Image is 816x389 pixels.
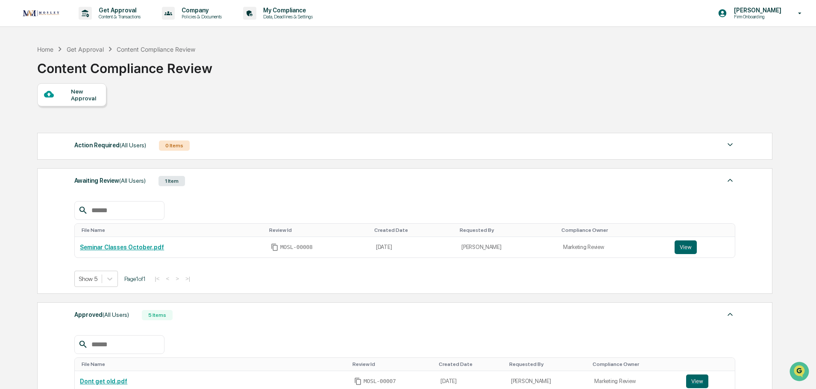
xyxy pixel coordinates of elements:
div: Home [37,46,53,53]
div: 0 Items [159,140,190,151]
p: Content & Transactions [92,14,145,20]
td: [PERSON_NAME] [456,237,558,257]
td: [DATE] [371,237,456,257]
span: Attestations [70,108,106,116]
img: caret [725,309,735,319]
a: Powered byPylon [60,144,103,151]
button: < [163,275,172,282]
p: Data, Deadlines & Settings [256,14,317,20]
span: Data Lookup [17,124,54,132]
div: Content Compliance Review [37,54,212,76]
p: Firm Onboarding [727,14,786,20]
a: 🖐️Preclearance [5,104,59,120]
span: (All Users) [119,177,146,184]
p: Get Approval [92,7,145,14]
a: Dont get old.pdf [80,378,127,385]
div: Approved [74,309,129,320]
p: Policies & Documents [175,14,226,20]
span: Preclearance [17,108,55,116]
span: Copy Id [271,243,279,251]
button: > [173,275,182,282]
a: View [686,374,730,388]
div: Toggle SortBy [82,361,346,367]
div: Awaiting Review [74,175,146,186]
span: Pylon [85,145,103,151]
div: 🗄️ [62,108,69,115]
button: >| [183,275,193,282]
div: Content Compliance Review [117,46,195,53]
td: Marketing Review [558,237,669,257]
div: Toggle SortBy [269,227,367,233]
iframe: Open customer support [789,361,812,384]
a: 🔎Data Lookup [5,120,57,136]
span: (All Users) [103,311,129,318]
button: View [686,374,708,388]
div: We're available if you need us! [29,74,108,81]
div: 🖐️ [9,108,15,115]
p: [PERSON_NAME] [727,7,786,14]
div: Toggle SortBy [593,361,677,367]
div: Toggle SortBy [439,361,502,367]
div: 5 Items [142,310,173,320]
img: logo [21,8,62,19]
span: Page 1 of 1 [124,275,146,282]
img: caret [725,175,735,185]
a: 🗄️Attestations [59,104,109,120]
button: View [675,240,697,254]
img: caret [725,140,735,150]
p: How can we help? [9,18,156,32]
div: 1 Item [159,176,185,186]
span: MOSL-00007 [364,378,396,385]
div: Toggle SortBy [352,361,432,367]
div: Toggle SortBy [82,227,262,233]
div: Toggle SortBy [676,227,732,233]
span: MOSL-00008 [280,244,313,251]
div: Toggle SortBy [509,361,586,367]
button: |< [152,275,162,282]
div: Toggle SortBy [460,227,555,233]
img: 1746055101610-c473b297-6a78-478c-a979-82029cc54cd1 [9,65,24,81]
p: Company [175,7,226,14]
button: Start new chat [145,68,156,78]
a: View [675,240,730,254]
div: Toggle SortBy [374,227,453,233]
div: Toggle SortBy [688,361,731,367]
div: New Approval [71,88,100,102]
div: Start new chat [29,65,140,74]
a: Seminar Classes October.pdf [80,244,164,251]
p: My Compliance [256,7,317,14]
div: Get Approval [67,46,104,53]
div: Toggle SortBy [561,227,666,233]
div: Action Required [74,140,146,151]
div: 🔎 [9,125,15,132]
span: (All Users) [120,142,146,149]
span: Copy Id [354,377,362,385]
